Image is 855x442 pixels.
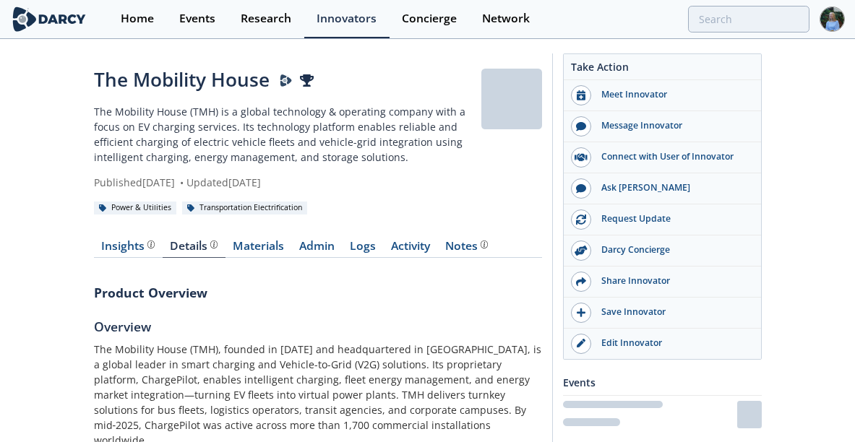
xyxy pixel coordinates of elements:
[563,370,762,395] div: Events
[94,283,542,302] h3: Product Overview
[591,181,753,194] div: Ask [PERSON_NAME]
[481,240,489,248] img: information.svg
[591,88,753,101] div: Meet Innovator
[94,104,481,165] p: The Mobility House (TMH) is a global technology & operating company with a focus on EV charging s...
[591,212,753,225] div: Request Update
[591,274,753,287] div: Share Innovator
[182,201,308,214] div: Transportation Electrification
[564,59,761,80] div: Take Action
[147,240,155,248] img: information.svg
[564,329,761,359] a: Edit Innovator
[94,240,163,258] a: Insights
[121,13,154,25] div: Home
[591,243,753,256] div: Darcy Concierge
[94,317,542,336] h5: Overview
[343,240,384,258] a: Logs
[178,175,186,189] span: •
[317,13,377,25] div: Innovators
[591,150,753,163] div: Connect with User of Innovator
[179,13,215,25] div: Events
[564,298,761,329] button: Save Innovator
[101,240,155,252] div: Insights
[280,74,293,87] img: Darcy Presenter
[482,13,530,25] div: Network
[241,13,291,25] div: Research
[445,240,488,252] div: Notes
[292,240,343,258] a: Admin
[94,175,481,190] div: Published [DATE] Updated [DATE]
[225,240,292,258] a: Materials
[591,119,753,132] div: Message Innovator
[94,66,481,94] div: The Mobility House
[688,6,809,32] input: Advanced Search
[210,240,218,248] img: information.svg
[10,6,88,32] img: logo-wide.svg
[163,240,225,258] a: Details
[94,201,177,214] div: Power & Utilities
[170,240,218,252] div: Details
[591,337,753,350] div: Edit Innovator
[438,240,496,258] a: Notes
[402,13,457,25] div: Concierge
[591,305,753,318] div: Save Innovator
[384,240,438,258] a: Activity
[820,6,845,32] img: Profile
